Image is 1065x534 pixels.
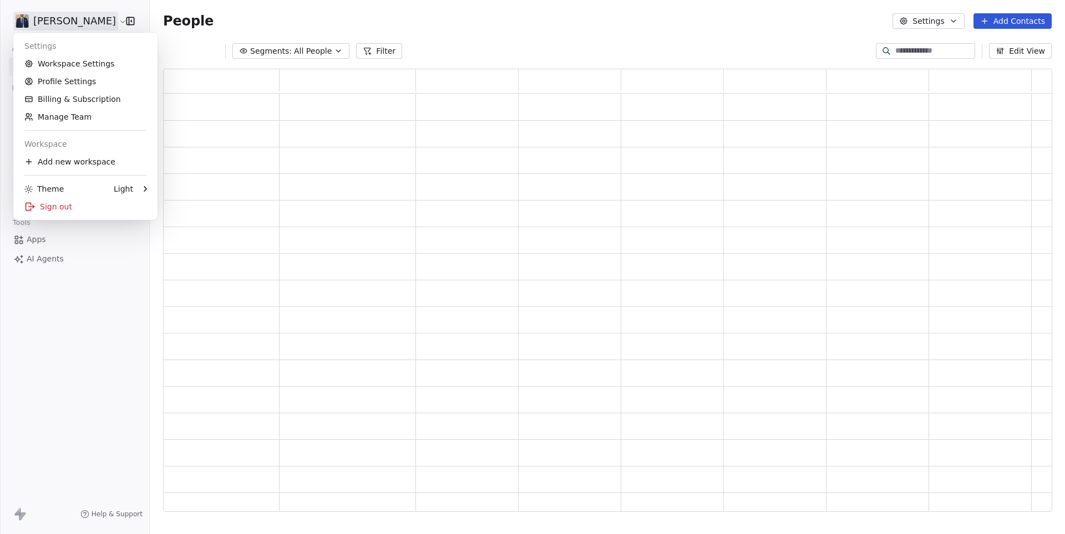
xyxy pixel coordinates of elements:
[18,55,153,73] a: Workspace Settings
[18,135,153,153] div: Workspace
[24,183,64,194] div: Theme
[18,90,153,108] a: Billing & Subscription
[18,108,153,126] a: Manage Team
[18,153,153,171] div: Add new workspace
[114,183,133,194] div: Light
[18,198,153,215] div: Sign out
[18,37,153,55] div: Settings
[18,73,153,90] a: Profile Settings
